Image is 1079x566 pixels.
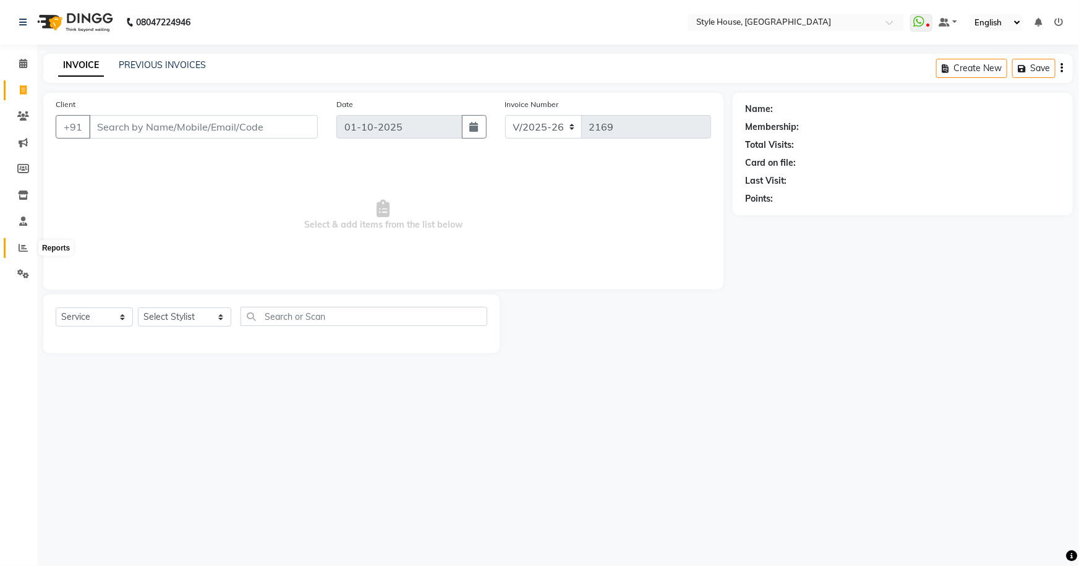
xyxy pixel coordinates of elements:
label: Date [336,99,353,110]
input: Search or Scan [241,307,488,326]
span: Select & add items from the list below [56,153,711,277]
label: Client [56,99,75,110]
div: Last Visit: [745,174,787,187]
button: Create New [936,59,1007,78]
a: PREVIOUS INVOICES [119,59,206,71]
b: 08047224946 [136,5,190,40]
div: Total Visits: [745,139,794,152]
button: Save [1012,59,1056,78]
div: Points: [745,192,773,205]
div: Card on file: [745,157,796,169]
div: Reports [39,241,73,255]
div: Membership: [745,121,799,134]
label: Invoice Number [505,99,559,110]
input: Search by Name/Mobile/Email/Code [89,115,318,139]
div: Name: [745,103,773,116]
a: INVOICE [58,54,104,77]
button: +91 [56,115,90,139]
img: logo [32,5,116,40]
